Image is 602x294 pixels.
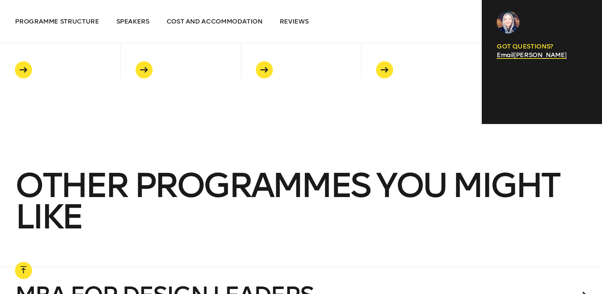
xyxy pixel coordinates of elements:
[15,165,559,237] span: Other programmes you might like
[167,17,263,25] span: Cost and Accommodation
[361,19,481,78] a: One more delegate review
[497,42,587,51] p: GOT QUESTIONS?
[497,51,566,59] a: Email[PERSON_NAME]
[116,17,149,25] span: Speakers
[15,17,99,25] span: Programme Structure
[280,17,309,25] span: Reviews
[120,19,241,78] a: Linkedin summary and reviews
[241,19,337,78] a: Delegate review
